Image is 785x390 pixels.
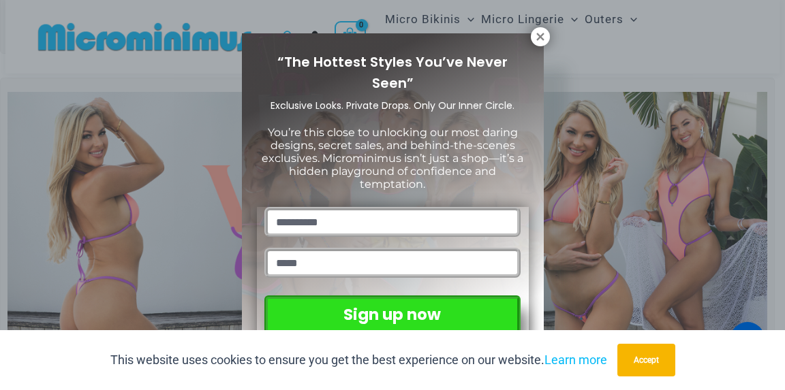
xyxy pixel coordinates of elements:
span: Exclusive Looks. Private Drops. Only Our Inner Circle. [271,99,514,112]
span: “The Hottest Styles You’ve Never Seen” [277,52,508,93]
button: Sign up now [264,295,520,334]
button: Close [531,27,550,46]
button: Accept [617,344,675,376]
p: This website uses cookies to ensure you get the best experience on our website. [110,350,607,370]
a: Learn more [544,353,607,367]
span: You’re this close to unlocking our most daring designs, secret sales, and behind-the-scenes exclu... [262,126,523,191]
